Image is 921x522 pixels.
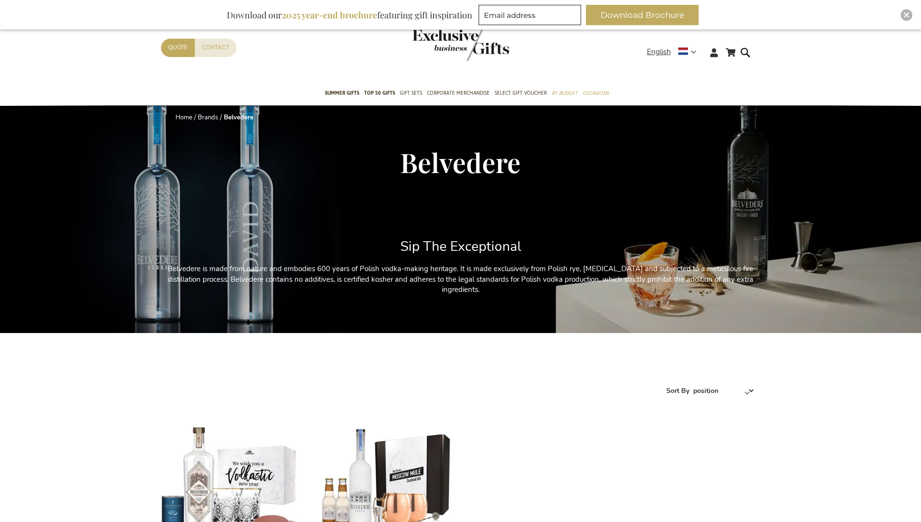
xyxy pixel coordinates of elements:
[364,88,395,98] span: TOP 50 Gifts
[161,239,760,254] h2: Sip The Exceptional
[552,88,578,98] span: By Budget
[325,82,359,106] a: Summer Gifts
[495,82,547,106] a: Select Gift Voucher
[479,5,581,25] input: Email address
[198,113,218,122] a: Brands
[412,29,509,61] img: Exclusive Business gifts logo
[400,88,422,98] span: Gift Sets
[583,82,609,106] a: Occasions
[901,9,912,21] div: Close
[427,88,490,98] span: Corporate Merchandise
[175,113,192,122] a: Home
[224,113,253,122] strong: Belvedere
[583,88,609,98] span: Occasions
[904,12,909,18] img: Close
[479,5,584,28] form: marketing offers and promotions
[495,88,547,98] span: Select Gift Voucher
[586,5,699,25] button: Download Brochure
[282,9,377,21] b: 2025 year-end brochure
[412,29,461,61] a: store logo
[161,226,760,325] div: Belvedere is made from nature and embodies 600 years of Polish vodka-making heritage. It is made ...
[161,39,195,57] a: Quote
[400,144,521,180] span: Belvedere
[400,82,422,106] a: Gift Sets
[222,5,477,25] div: Download our featuring gift inspiration
[195,39,236,57] a: Contact
[666,386,689,395] label: Sort By
[427,82,490,106] a: Corporate Merchandise
[325,88,359,98] span: Summer Gifts
[364,82,395,106] a: TOP 50 Gifts
[552,82,578,106] a: By Budget
[647,46,671,58] span: English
